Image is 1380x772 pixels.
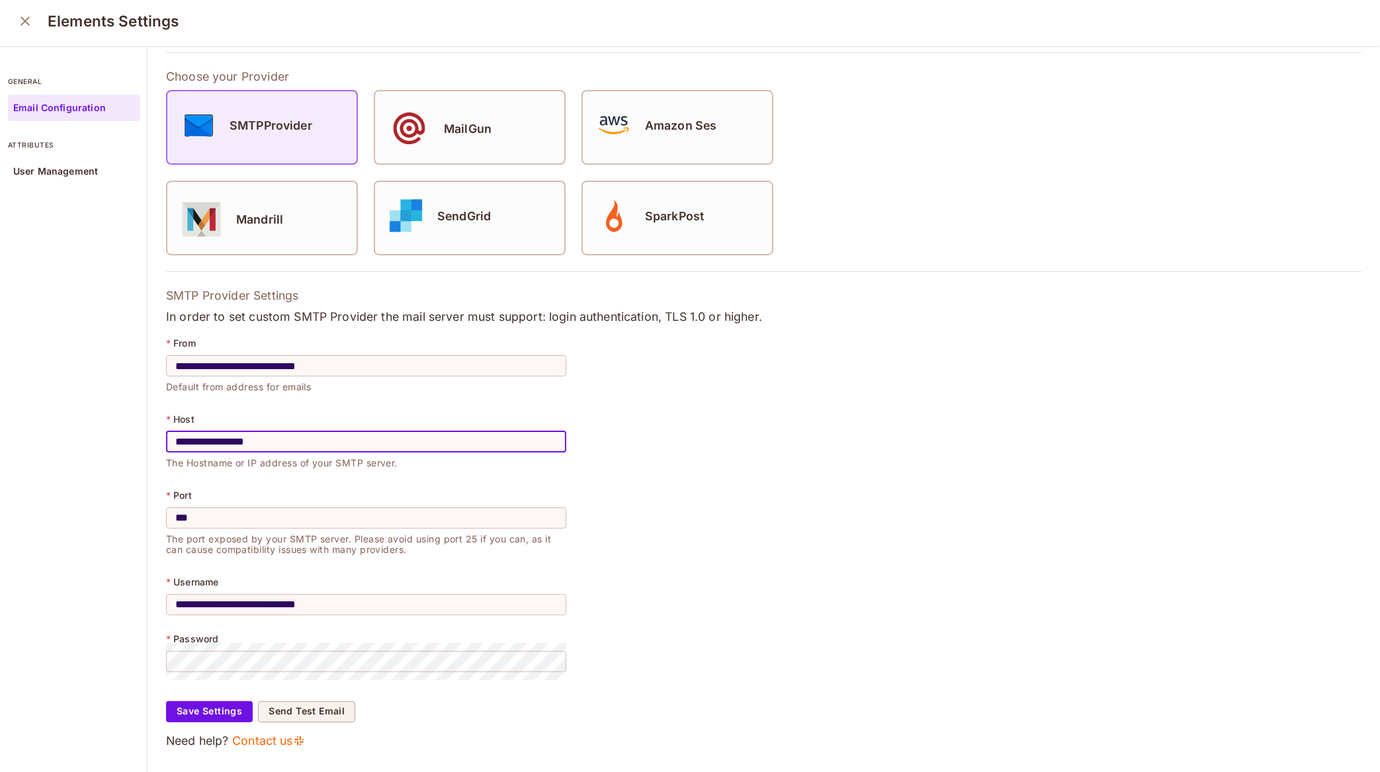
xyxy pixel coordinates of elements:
[236,213,283,226] h5: Mandrill
[173,577,218,587] p: Username
[166,309,1361,325] p: In order to set custom SMTP Provider the mail server must support: login authentication, TLS 1.0 ...
[645,119,717,132] h5: Amazon Ses
[166,733,1361,749] p: Need help?
[13,103,106,113] p: Email Configuration
[258,701,355,722] button: Send Test Email
[166,288,1361,304] p: SMTP Provider Settings
[444,122,492,136] h5: MailGun
[48,12,179,30] h3: Elements Settings
[8,76,140,87] p: general
[166,452,566,468] p: The Hostname or IP address of your SMTP server.
[232,733,306,749] a: Contact us
[166,529,566,555] p: The port exposed by your SMTP server. Please avoid using port 25 if you can, as it can cause comp...
[173,414,194,425] p: Host
[437,210,491,223] h5: SendGrid
[12,8,38,34] button: close
[166,376,566,392] p: Default from address for emails
[645,210,704,223] h5: SparkPost
[166,701,253,722] button: Save Settings
[173,338,196,349] p: From
[173,634,218,644] p: Password
[230,119,312,132] h5: SMTPProvider
[13,166,98,177] p: User Management
[173,490,192,501] p: Port
[166,69,1361,85] p: Choose your Provider
[8,140,140,150] p: attributes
